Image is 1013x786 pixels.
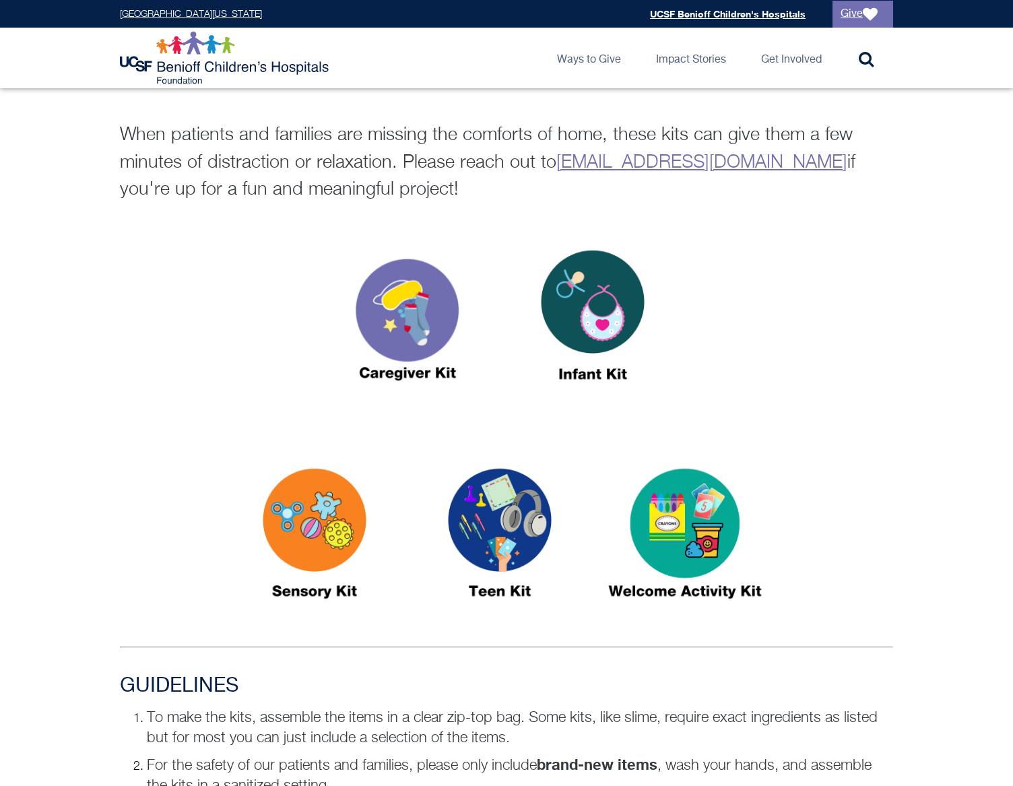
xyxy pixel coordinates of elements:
[601,443,769,636] img: Activity Kits
[120,31,332,85] img: Logo for UCSF Benioff Children's Hospitals Foundation
[416,443,584,636] img: Teen Kit
[650,8,806,20] a: UCSF Benioff Children's Hospitals
[750,28,832,88] a: Get Involved
[120,122,893,204] p: When patients and families are missing the comforts of home, these kits can give them a few minut...
[120,9,262,19] a: [GEOGRAPHIC_DATA][US_STATE]
[323,224,492,418] img: caregiver kit
[120,674,893,698] h3: GUIDELINES
[556,154,847,172] a: [EMAIL_ADDRESS][DOMAIN_NAME]
[645,28,737,88] a: Impact Stories
[147,708,893,748] p: To make the kits, assemble the items in a clear zip-top bag. Some kits, like slime, require exact...
[546,28,632,88] a: Ways to Give
[537,756,657,773] strong: brand-new items
[832,1,893,28] a: Give
[509,224,677,418] img: infant kit
[230,443,399,636] img: Sensory Kits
